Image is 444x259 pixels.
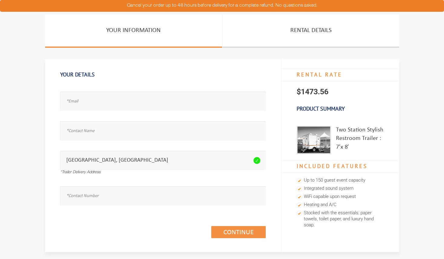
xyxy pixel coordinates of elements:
[297,201,384,209] li: Heating and A/C
[60,186,266,205] input: *Contact Number
[297,176,384,185] li: Up to 150 guest event capacity
[281,69,399,81] h4: RENTAL RATE
[297,209,384,229] li: Stocked with the essentials: paper towels, toilet paper, and luxury hand soap.
[60,92,266,111] input: *Email
[297,193,384,201] li: WiFi capable upon request
[223,15,399,48] a: Rental Details
[45,15,222,48] a: Your Information
[60,170,266,176] div: *Trailer Delivery Address
[211,226,266,238] a: Continue
[60,68,266,81] h1: Your Details
[60,121,266,140] input: *Contact Name
[336,126,384,154] div: Two Station Stylish Restroom Trailer : 7’x 8′
[281,102,399,115] h3: Product Summary
[297,185,384,193] li: Integrated sound system
[281,81,399,102] p: $1473.56
[281,160,399,173] h4: Included Features
[60,151,266,170] input: *Trailer Delivery Address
